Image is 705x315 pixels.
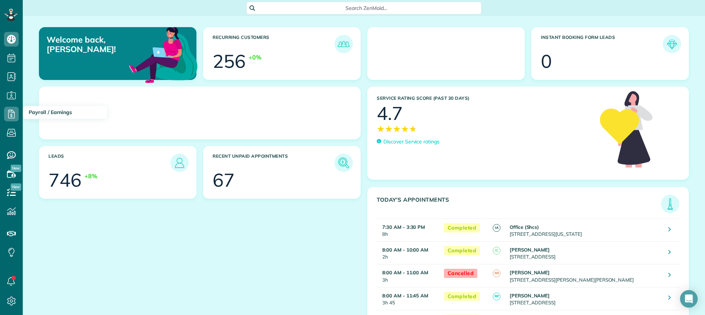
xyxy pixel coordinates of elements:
[382,270,428,275] strong: 8:00 AM - 11:00 AM
[409,122,417,135] span: ★
[508,264,663,287] td: [STREET_ADDRESS][PERSON_NAME][PERSON_NAME]
[382,293,428,298] strong: 8:00 AM - 11:45 AM
[377,219,440,242] td: 8h
[336,155,351,170] img: icon_unpaid_appointments-47b8ce3997adf2238b356f14209ab4cced10bd1f174958f3ca8f1d0dd7fffeee.png
[377,138,440,146] a: Discover Service ratings
[493,270,500,277] span: RR
[213,154,335,172] h3: Recent unpaid appointments
[663,197,677,211] img: icon_todays_appointments-901f7ab196bb0bea1936b74009e4eb5ffbc2d2711fa7634e0d609ed5ef32b18b.png
[444,223,480,232] span: Completed
[377,264,440,287] td: 3h
[377,287,440,310] td: 3h 45
[385,122,393,135] span: ★
[48,171,82,189] div: 746
[11,165,21,172] span: New
[377,96,593,101] h3: Service Rating score (past 30 days)
[493,293,500,300] span: RP
[401,122,409,135] span: ★
[377,242,440,264] td: 2h
[510,224,539,230] strong: Office (Shcs)
[249,53,261,62] div: +0%
[541,52,552,70] div: 0
[510,247,550,253] strong: [PERSON_NAME]
[510,270,550,275] strong: [PERSON_NAME]
[213,52,246,70] div: 256
[383,138,440,146] p: Discover Service ratings
[508,287,663,310] td: [STREET_ADDRESS]
[172,155,187,170] img: icon_leads-1bed01f49abd5b7fead27621c3d59655bb73ed531f8eeb49469d10e621d6b896.png
[444,292,480,301] span: Completed
[213,35,335,53] h3: Recurring Customers
[29,109,72,116] span: Payroll / Earnings
[84,172,97,180] div: +8%
[444,269,478,278] span: Cancelled
[510,293,550,298] strong: [PERSON_NAME]
[444,246,480,255] span: Completed
[48,154,170,172] h3: Leads
[508,242,663,264] td: [STREET_ADDRESS]
[508,219,663,242] td: [STREET_ADDRESS][US_STATE]
[382,247,428,253] strong: 8:00 AM - 10:00 AM
[377,197,661,213] h3: Today's Appointments
[665,37,679,51] img: icon_form_leads-04211a6a04a5b2264e4ee56bc0799ec3eb69b7e499cbb523a139df1d13a81ae0.png
[377,104,403,122] div: 4.7
[128,19,199,90] img: dashboard_welcome-42a62b7d889689a78055ac9021e634bf52bae3f8056760290aed330b23ab8690.png
[493,224,500,232] span: IA
[213,171,235,189] div: 67
[47,35,146,54] p: Welcome back, [PERSON_NAME]!
[493,247,500,254] span: IC
[377,122,385,135] span: ★
[11,183,21,191] span: New
[336,37,351,51] img: icon_recurring_customers-cf858462ba22bcd05b5a5880d41d6543d210077de5bb9ebc9590e49fd87d84ed.png
[680,290,698,308] div: Open Intercom Messenger
[382,224,425,230] strong: 7:30 AM - 3:30 PM
[541,35,663,53] h3: Instant Booking Form Leads
[393,122,401,135] span: ★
